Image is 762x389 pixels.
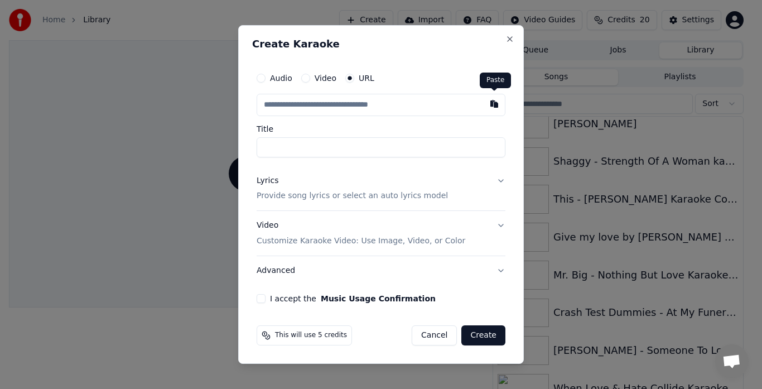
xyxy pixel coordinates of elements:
[275,331,347,340] span: This will use 5 credits
[461,325,505,345] button: Create
[252,39,510,49] h2: Create Karaoke
[270,74,292,82] label: Audio
[257,125,505,133] label: Title
[359,74,374,82] label: URL
[257,175,278,186] div: Lyrics
[321,295,436,302] button: I accept the
[412,325,457,345] button: Cancel
[257,191,448,202] p: Provide song lyrics or select an auto lyrics model
[270,295,436,302] label: I accept the
[257,166,505,211] button: LyricsProvide song lyrics or select an auto lyrics model
[257,220,465,247] div: Video
[315,74,336,82] label: Video
[257,236,465,247] p: Customize Karaoke Video: Use Image, Video, or Color
[257,256,505,285] button: Advanced
[257,212,505,256] button: VideoCustomize Karaoke Video: Use Image, Video, or Color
